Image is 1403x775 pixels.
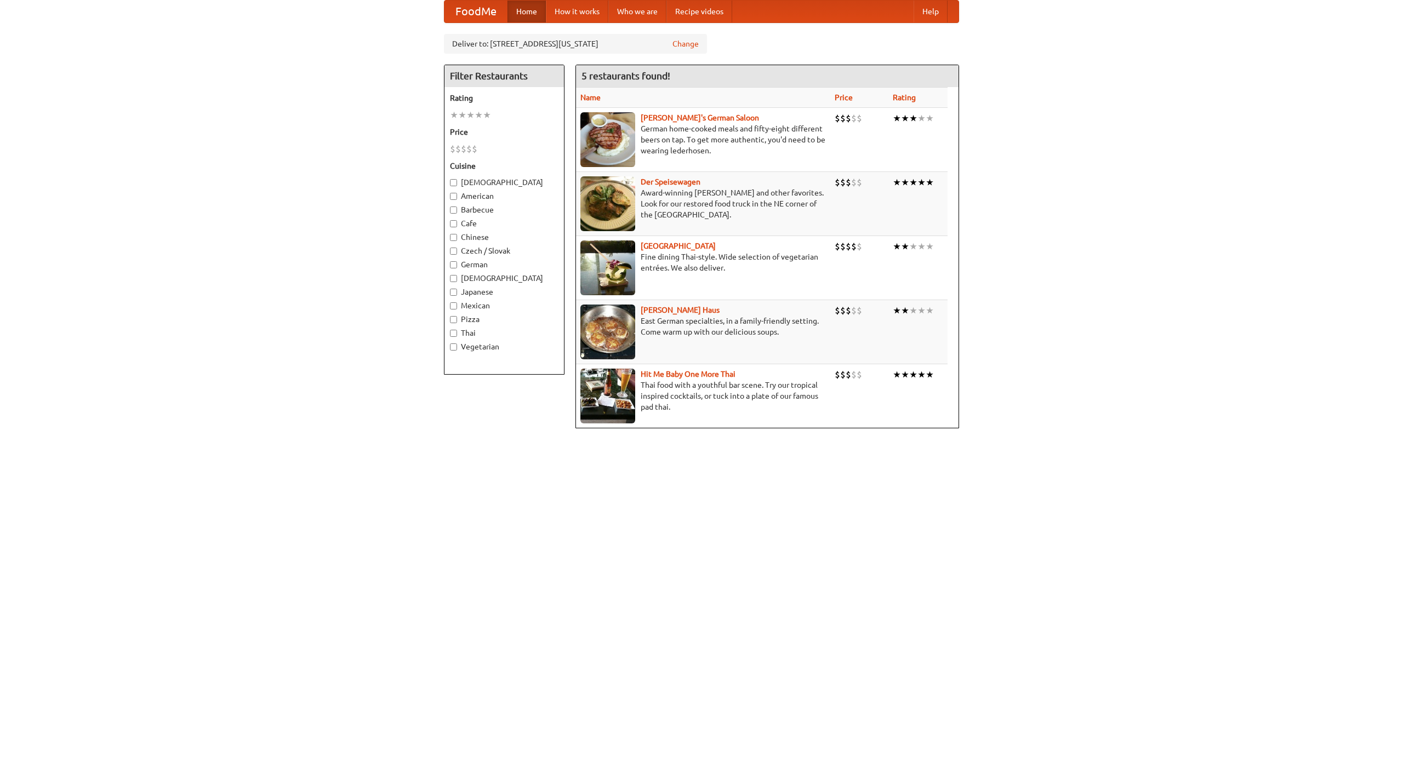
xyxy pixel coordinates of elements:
label: Chinese [450,232,558,243]
li: ★ [926,240,934,252]
label: Cafe [450,218,558,229]
li: $ [857,305,862,317]
a: Who we are [608,1,666,22]
li: ★ [901,240,909,252]
label: Vegetarian [450,341,558,352]
img: esthers.jpg [580,112,635,167]
li: ★ [893,369,901,381]
li: $ [846,369,851,381]
input: Pizza [450,316,457,323]
li: ★ [458,109,466,121]
li: $ [840,112,846,124]
input: German [450,261,457,268]
a: [PERSON_NAME]'s German Saloon [641,113,759,122]
li: $ [835,176,840,188]
a: Name [580,93,601,102]
b: Der Speisewagen [641,177,700,186]
li: ★ [483,109,491,121]
img: kohlhaus.jpg [580,305,635,359]
li: $ [851,305,857,317]
li: ★ [909,369,917,381]
input: [DEMOGRAPHIC_DATA] [450,275,457,282]
li: ★ [909,240,917,252]
li: $ [851,369,857,381]
p: Thai food with a youthful bar scene. Try our tropical inspired cocktails, or tuck into a plate of... [580,380,826,412]
li: $ [846,240,851,252]
p: Fine dining Thai-style. Wide selection of vegetarian entrées. We also deliver. [580,251,826,273]
li: $ [846,305,851,317]
label: American [450,191,558,202]
label: Pizza [450,314,558,325]
p: Award-winning [PERSON_NAME] and other favorites. Look for our restored food truck in the NE corne... [580,187,826,220]
li: $ [835,240,840,252]
li: ★ [909,176,917,188]
li: ★ [917,176,926,188]
li: ★ [893,240,901,252]
h5: Cuisine [450,160,558,171]
li: ★ [901,176,909,188]
li: $ [840,369,846,381]
a: Price [835,93,853,102]
a: Help [914,1,948,22]
li: $ [450,143,455,155]
li: $ [840,305,846,317]
li: ★ [475,109,483,121]
label: Japanese [450,286,558,297]
li: ★ [917,112,926,124]
li: $ [455,143,461,155]
li: ★ [926,112,934,124]
a: Change [672,38,699,49]
li: $ [846,176,851,188]
li: $ [857,369,862,381]
li: $ [851,112,857,124]
a: Rating [893,93,916,102]
p: German home-cooked meals and fifty-eight different beers on tap. To get more authentic, you'd nee... [580,123,826,156]
label: German [450,259,558,270]
input: Vegetarian [450,343,457,351]
input: Japanese [450,289,457,296]
li: $ [835,305,840,317]
h4: Filter Restaurants [444,65,564,87]
li: $ [472,143,477,155]
label: Barbecue [450,204,558,215]
li: ★ [450,109,458,121]
input: Thai [450,330,457,337]
b: [PERSON_NAME] Haus [641,306,720,314]
li: $ [857,112,862,124]
li: ★ [917,369,926,381]
li: $ [461,143,466,155]
img: babythai.jpg [580,369,635,423]
p: East German specialties, in a family-friendly setting. Come warm up with our delicious soups. [580,315,826,337]
div: Deliver to: [STREET_ADDRESS][US_STATE] [444,34,707,54]
li: ★ [926,176,934,188]
li: ★ [926,369,934,381]
label: Mexican [450,300,558,311]
label: Czech / Slovak [450,245,558,256]
li: ★ [917,305,926,317]
a: Hit Me Baby One More Thai [641,370,735,378]
h5: Rating [450,93,558,104]
li: ★ [901,305,909,317]
input: Czech / Slovak [450,248,457,255]
input: [DEMOGRAPHIC_DATA] [450,179,457,186]
a: Recipe videos [666,1,732,22]
a: [GEOGRAPHIC_DATA] [641,242,716,250]
li: $ [835,369,840,381]
li: $ [835,112,840,124]
li: ★ [926,305,934,317]
li: ★ [909,305,917,317]
h5: Price [450,127,558,137]
label: [DEMOGRAPHIC_DATA] [450,177,558,188]
li: ★ [893,305,901,317]
li: $ [466,143,472,155]
li: $ [840,240,846,252]
li: ★ [901,112,909,124]
a: FoodMe [444,1,507,22]
label: [DEMOGRAPHIC_DATA] [450,273,558,284]
input: Mexican [450,302,457,309]
li: ★ [909,112,917,124]
li: ★ [893,176,901,188]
